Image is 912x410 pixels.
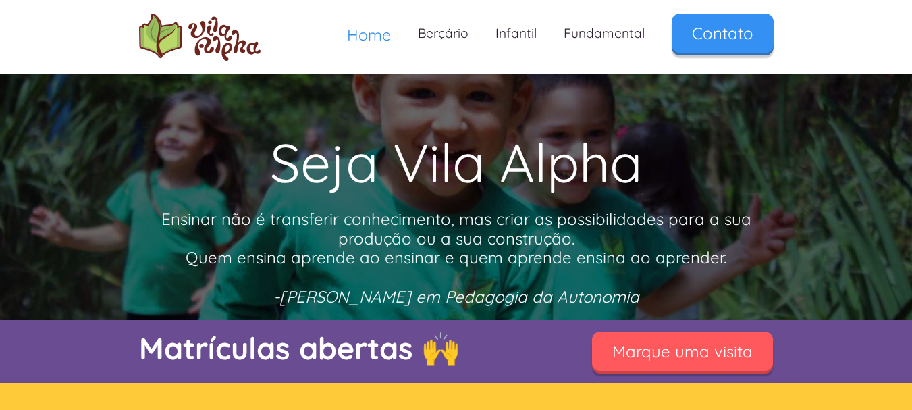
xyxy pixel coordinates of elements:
[482,14,550,53] a: Infantil
[139,122,774,203] h1: Seja Vila Alpha
[404,14,482,53] a: Berçário
[139,14,261,61] img: logo Escola Vila Alpha
[139,14,261,61] a: home
[347,25,391,45] span: Home
[273,286,639,307] em: -[PERSON_NAME] em Pedagogia da Autonomia
[592,332,773,371] a: Marque uma visita
[139,209,774,307] p: Ensinar não é transferir conhecimento, mas criar as possibilidades para a sua produção ou a sua c...
[139,327,558,369] p: Matrículas abertas 🙌
[550,14,658,53] a: Fundamental
[672,14,774,53] a: Contato
[333,14,404,56] a: Home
